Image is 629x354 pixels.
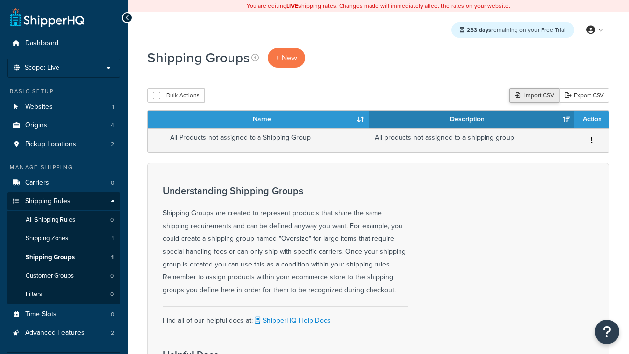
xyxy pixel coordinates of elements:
[509,88,559,103] div: Import CSV
[26,290,42,298] span: Filters
[7,98,120,116] li: Websites
[164,111,369,128] th: Name: activate to sort column ascending
[7,230,120,248] li: Shipping Zones
[26,235,68,243] span: Shipping Zones
[7,324,120,342] li: Advanced Features
[110,272,114,280] span: 0
[268,48,305,68] a: + New
[25,39,58,48] span: Dashboard
[164,128,369,152] td: All Products not assigned to a Shipping Group
[26,272,74,280] span: Customer Groups
[574,111,609,128] th: Action
[595,320,619,344] button: Open Resource Center
[7,211,120,229] li: All Shipping Rules
[7,192,120,304] li: Shipping Rules
[147,48,250,67] h1: Shipping Groups
[7,285,120,303] li: Filters
[7,117,120,135] a: Origins 4
[276,52,297,63] span: + New
[163,185,408,296] div: Shipping Groups are created to represent products that share the same shipping requirements and c...
[111,253,114,262] span: 1
[7,135,120,153] a: Pickup Locations 2
[7,267,120,285] li: Customer Groups
[112,103,114,111] span: 1
[7,267,120,285] a: Customer Groups 0
[163,306,408,327] div: Find all of our helpful docs at:
[7,98,120,116] a: Websites 1
[253,315,331,325] a: ShipperHQ Help Docs
[7,117,120,135] li: Origins
[25,103,53,111] span: Websites
[7,34,120,53] a: Dashboard
[7,230,120,248] a: Shipping Zones 1
[451,22,574,38] div: remaining on your Free Trial
[111,179,114,187] span: 0
[7,88,120,96] div: Basic Setup
[111,310,114,319] span: 0
[7,174,120,192] li: Carriers
[7,211,120,229] a: All Shipping Rules 0
[7,324,120,342] a: Advanced Features 2
[25,179,49,187] span: Carriers
[26,216,75,224] span: All Shipping Rules
[7,305,120,324] a: Time Slots 0
[111,329,114,337] span: 2
[7,285,120,303] a: Filters 0
[25,64,59,72] span: Scope: Live
[7,305,120,324] li: Time Slots
[25,197,71,206] span: Shipping Rules
[7,248,120,266] a: Shipping Groups 1
[7,174,120,192] a: Carriers 0
[110,216,114,224] span: 0
[25,310,57,319] span: Time Slots
[467,26,491,34] strong: 233 days
[25,140,76,148] span: Pickup Locations
[25,121,47,130] span: Origins
[286,1,298,10] b: LIVE
[10,7,84,27] a: ShipperHQ Home
[147,88,205,103] button: Bulk Actions
[559,88,609,103] a: Export CSV
[7,163,120,172] div: Manage Shipping
[111,140,114,148] span: 2
[110,290,114,298] span: 0
[163,185,408,196] h3: Understanding Shipping Groups
[369,111,574,128] th: Description: activate to sort column ascending
[7,248,120,266] li: Shipping Groups
[25,329,85,337] span: Advanced Features
[112,235,114,243] span: 1
[369,128,574,152] td: All products not assigned to a shipping group
[26,253,75,262] span: Shipping Groups
[7,192,120,210] a: Shipping Rules
[7,135,120,153] li: Pickup Locations
[111,121,114,130] span: 4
